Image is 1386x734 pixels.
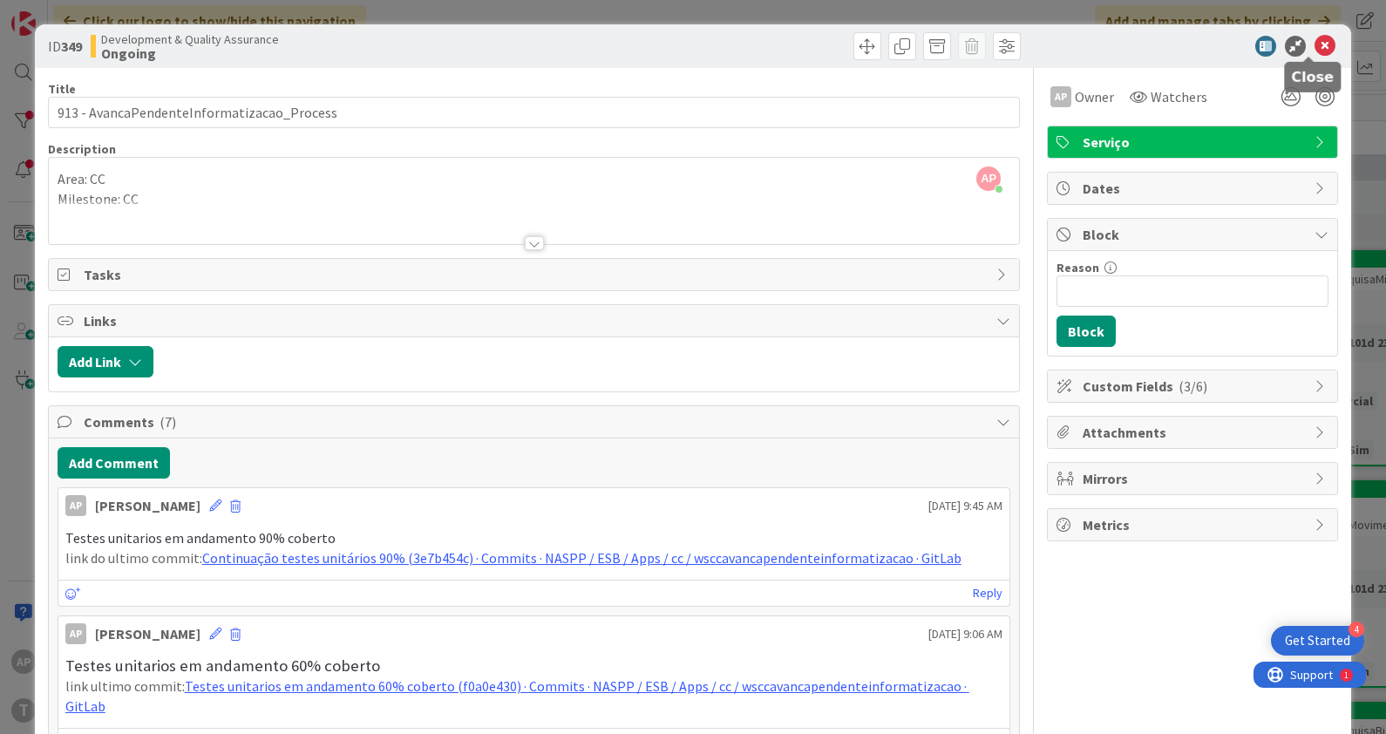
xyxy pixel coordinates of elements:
div: 4 [1349,622,1364,637]
span: Mirrors [1083,468,1306,489]
button: Add Link [58,346,153,377]
span: ( 3/6 ) [1179,377,1207,395]
label: Title [48,81,76,97]
div: AP [1050,86,1071,107]
span: Testes unitarios em andamento 60% coberto [65,656,380,676]
b: Ongoing [101,46,279,60]
span: Tasks [84,264,989,285]
div: Open Get Started checklist, remaining modules: 4 [1271,626,1364,656]
span: Serviço [1083,132,1306,153]
button: Block [1056,316,1116,347]
span: Custom Fields [1083,376,1306,397]
span: Block [1083,224,1306,245]
p: link do ultimo commit: [65,548,1003,568]
span: Attachments [1083,422,1306,443]
a: Testes unitarios em andamento 60% coberto (f0a0e430) · Commits · NASPP / ESB / Apps / cc / wsccav... [65,677,969,715]
b: 349 [61,37,82,55]
span: Development & Quality Assurance [101,32,279,46]
label: Reason [1056,260,1099,275]
h5: Close [1291,69,1334,85]
span: ID [48,36,82,57]
span: Metrics [1083,514,1306,535]
p: link ultimo commit: [65,676,1003,716]
span: Support [37,3,79,24]
div: AP [65,495,86,516]
span: Owner [1075,86,1114,107]
div: [PERSON_NAME] [95,495,200,516]
a: Reply [973,582,1002,604]
span: AP [976,167,1001,191]
p: Milestone: CC [58,189,1011,209]
button: Add Comment [58,447,170,479]
input: type card name here... [48,97,1021,128]
span: [DATE] 9:45 AM [928,497,1002,515]
span: Testes unitarios em andamento 90% coberto [65,529,336,547]
div: 1 [91,7,95,21]
div: AP [65,623,86,644]
span: Dates [1083,178,1306,199]
span: Description [48,141,116,157]
span: Links [84,310,989,331]
span: Watchers [1151,86,1207,107]
span: ( 7 ) [160,413,176,431]
div: [PERSON_NAME] [95,623,200,644]
span: [DATE] 9:06 AM [928,625,1002,643]
a: Continuação testes unitários 90% (3e7b454c) · Commits · NASPP / ESB / Apps / cc / wsccavancapende... [202,549,961,567]
p: Area: CC [58,169,1011,189]
div: Get Started [1285,632,1350,649]
span: Comments [84,411,989,432]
